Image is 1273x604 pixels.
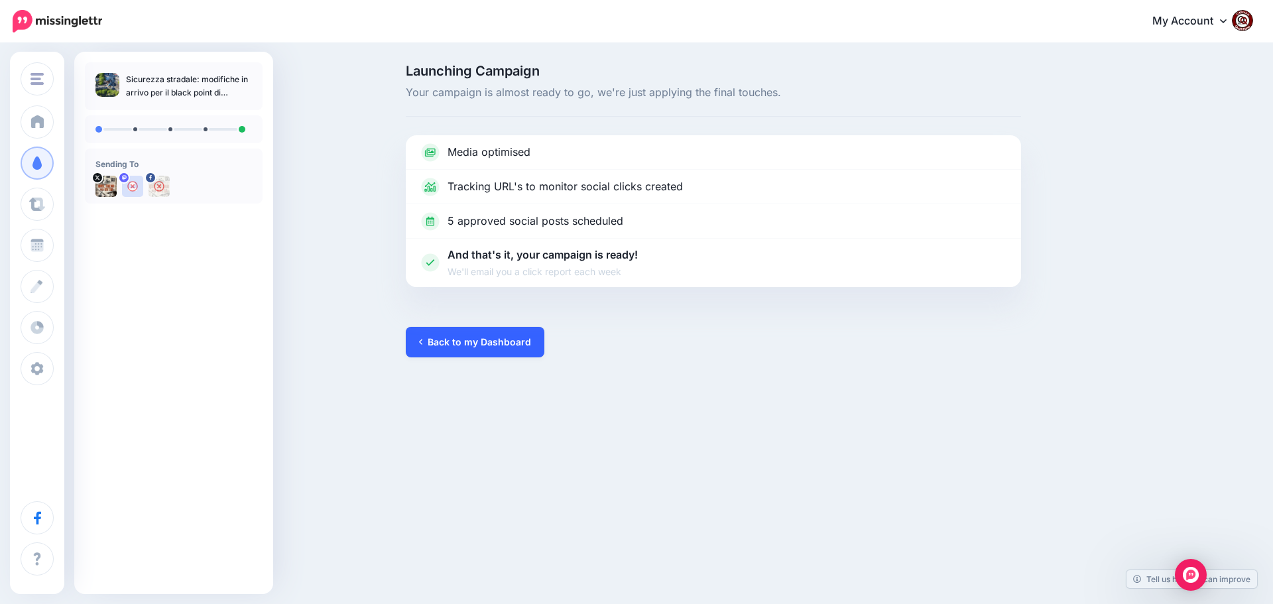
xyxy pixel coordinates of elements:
img: user_default_image.png [122,176,143,197]
a: Back to my Dashboard [406,327,544,357]
a: My Account [1139,5,1253,38]
p: Sicurezza stradale: modifiche in arrivo per il black point di [GEOGRAPHIC_DATA] [126,73,252,99]
p: Tracking URL's to monitor social clicks created [448,178,683,196]
span: We'll email you a click report each week [448,264,638,279]
h4: Sending To [95,159,252,169]
img: Missinglettr [13,10,102,32]
p: 5 approved social posts scheduled [448,213,623,230]
span: Launching Campaign [406,64,1021,78]
img: uTTNWBrh-84924.jpeg [95,176,117,197]
a: Tell us how we can improve [1126,570,1257,588]
img: menu.png [30,73,44,85]
p: Media optimised [448,144,530,161]
div: Open Intercom Messenger [1175,559,1207,591]
p: And that's it, your campaign is ready! [448,247,638,279]
img: 463453305_2684324355074873_6393692129472495966_n-bsa154739.jpg [149,176,170,197]
img: dffeaead05a706b3e183ccfe25241be2_thumb.jpg [95,73,119,97]
span: Your campaign is almost ready to go, we're just applying the final touches. [406,84,1021,101]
